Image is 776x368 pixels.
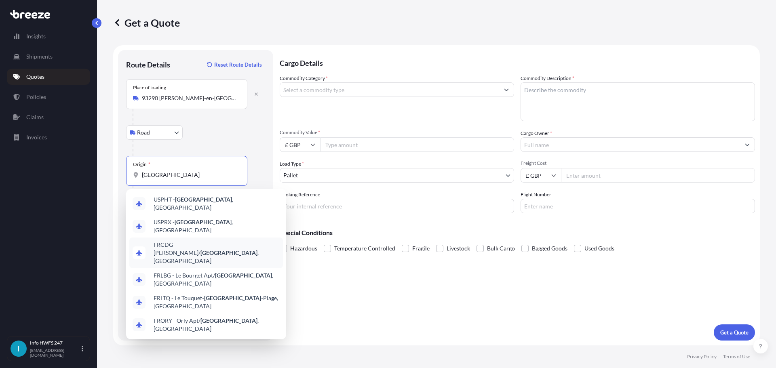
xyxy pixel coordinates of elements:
button: Show suggestions [499,82,514,97]
p: Terms of Use [723,353,750,360]
p: Privacy Policy [687,353,717,360]
span: I [17,345,20,353]
span: Temperature Controlled [334,242,395,254]
span: FRORY - Orly Apt/ , [GEOGRAPHIC_DATA] [154,317,280,333]
input: Place of loading [142,94,237,102]
p: Claims [26,113,44,121]
span: Load Type [280,160,304,168]
span: Bagged Goods [532,242,567,254]
p: Insights [26,32,46,40]
b: [GEOGRAPHIC_DATA] [175,219,232,225]
div: Place of loading [133,84,166,91]
span: Livestock [447,242,470,254]
span: USPRX - , [GEOGRAPHIC_DATA] [154,218,280,234]
div: Show suggestions [126,189,286,339]
p: Reset Route Details [214,61,262,69]
span: Used Goods [584,242,614,254]
label: Commodity Category [280,74,328,82]
span: USPHT - , [GEOGRAPHIC_DATA] [154,196,280,212]
input: Origin [142,171,237,179]
span: FRLBG - Le Bourget Apt/ , [GEOGRAPHIC_DATA] [154,271,280,288]
p: Shipments [26,53,53,61]
input: Enter name [521,199,755,213]
b: [GEOGRAPHIC_DATA] [200,249,257,256]
p: Route Details [126,60,170,69]
p: Cargo Details [280,50,755,74]
label: Commodity Description [521,74,574,82]
span: Hazardous [290,242,317,254]
b: [GEOGRAPHIC_DATA] [175,196,232,203]
b: [GEOGRAPHIC_DATA] [215,272,272,279]
span: FRLTQ - Le Touquet- -Plage, [GEOGRAPHIC_DATA] [154,294,280,310]
label: Booking Reference [280,191,320,199]
p: Get a Quote [720,328,749,336]
p: Policies [26,93,46,101]
span: FRCDG - [PERSON_NAME]/ , [GEOGRAPHIC_DATA] [154,241,280,265]
p: Invoices [26,133,47,141]
span: Road [137,128,150,137]
p: Info HWFS 247 [30,340,80,346]
span: Commodity Value [280,129,514,136]
input: Full name [521,137,740,152]
b: [GEOGRAPHIC_DATA] [200,317,257,324]
button: Show suggestions [740,137,755,152]
span: Pallet [283,171,298,179]
span: Fragile [412,242,430,254]
button: Select transport [126,125,183,140]
label: Cargo Owner [521,129,552,137]
b: [GEOGRAPHIC_DATA] [204,294,261,301]
p: Special Conditions [280,229,755,236]
input: Select a commodity type [280,82,499,97]
span: Bulk Cargo [487,242,515,254]
input: Enter amount [561,168,755,183]
p: [EMAIL_ADDRESS][DOMAIN_NAME] [30,348,80,357]
p: Get a Quote [113,16,180,29]
input: Type amount [320,137,514,152]
input: Your internal reference [280,199,514,213]
label: Flight Number [521,191,551,199]
div: Origin [133,161,150,168]
p: Quotes [26,73,44,81]
span: Freight Cost [521,160,755,166]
